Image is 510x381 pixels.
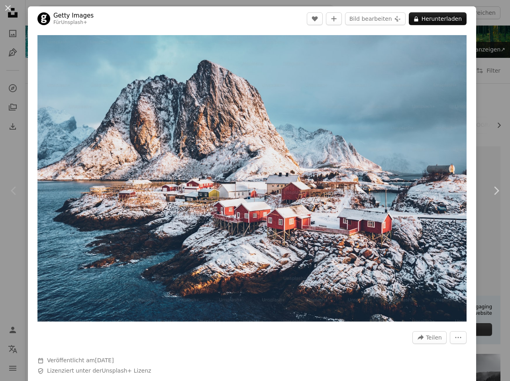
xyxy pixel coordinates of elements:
div: Für [53,20,94,26]
a: Getty Images [53,12,94,20]
a: Weiter [482,152,510,229]
span: Lizenziert unter der [47,367,151,375]
button: Dieses Bild teilen [412,331,447,344]
a: Unsplash+ [61,20,87,25]
button: Zu Kollektion hinzufügen [326,12,342,25]
span: Teilen [426,332,442,343]
a: Unsplash+ Lizenz [102,367,151,374]
button: Gefällt mir [307,12,323,25]
button: Dieses Bild heranzoomen [37,35,467,322]
time: 31. August 2022 um 18:28:13 MESZ [95,357,114,363]
span: Veröffentlicht am [47,357,114,363]
button: Weitere Aktionen [450,331,467,344]
button: Herunterladen [409,12,467,25]
img: Zum Profil von Getty Images [37,12,50,25]
button: Bild bearbeiten [345,12,406,25]
img: Berühmte Touristenattraktion Hamnoy Fischerdorf auf den Lofoten, Norwegen mit roten Rorbu-Häusern... [37,35,467,322]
